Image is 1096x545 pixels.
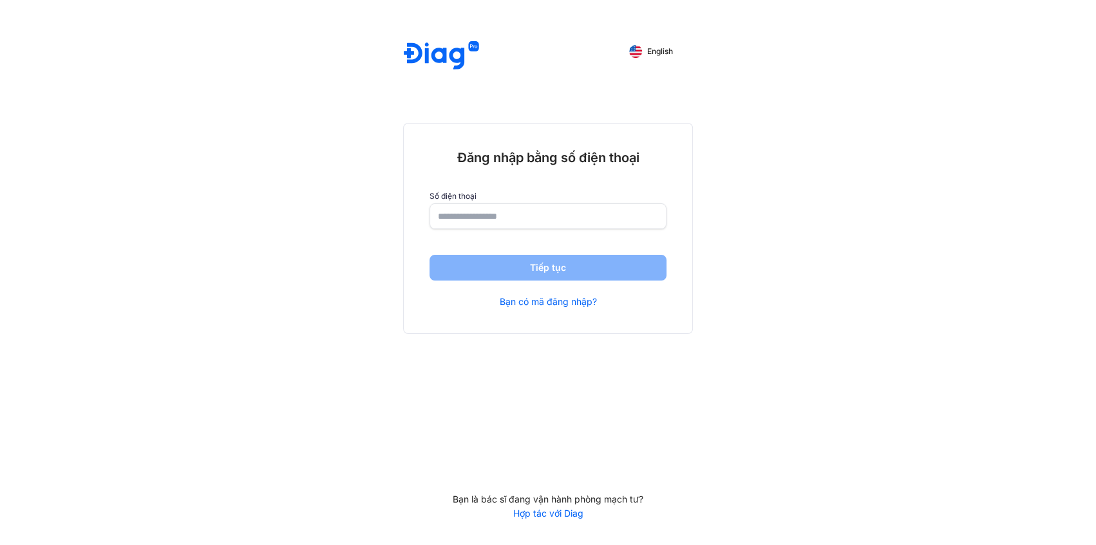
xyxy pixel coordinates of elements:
[430,192,666,201] label: Số điện thoại
[500,296,597,308] a: Bạn có mã đăng nhập?
[620,41,682,62] button: English
[404,41,479,71] img: logo
[403,508,693,519] a: Hợp tác với Diag
[430,255,666,281] button: Tiếp tục
[629,45,642,58] img: English
[430,149,666,166] div: Đăng nhập bằng số điện thoại
[403,494,693,505] div: Bạn là bác sĩ đang vận hành phòng mạch tư?
[647,47,673,56] span: English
